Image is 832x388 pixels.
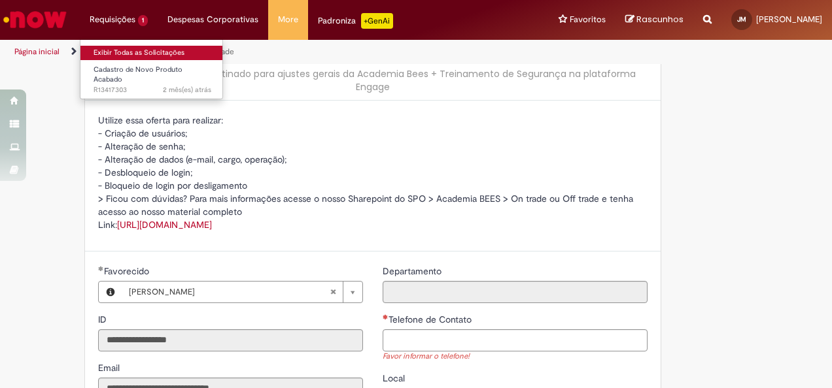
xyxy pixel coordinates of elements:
input: Telefone de Contato [383,329,648,351]
span: More [278,13,298,26]
div: Oferta de chamado destinado para ajustes gerais da Academia Bees + Treinamento de Segurança na pl... [98,67,648,93]
span: 2 mês(es) atrás [163,85,211,95]
span: R13417303 [94,85,211,95]
label: Somente leitura - ID [98,313,109,326]
span: Necessários [383,314,389,319]
span: [PERSON_NAME] [756,14,822,25]
span: Favoritos [570,13,606,26]
div: Favor informar o telefone! [383,351,648,363]
span: JM [737,15,746,24]
a: [URL][DOMAIN_NAME] [117,219,212,231]
abbr: Limpar campo Favorecido [323,282,343,302]
ul: Requisições [80,39,223,99]
span: Obrigatório Preenchido [98,266,104,271]
span: Cadastro de Novo Produto Acabado [94,65,182,85]
span: Local [383,372,407,384]
span: Despesas Corporativas [167,13,258,26]
a: Exibir Todas as Solicitações [80,46,224,60]
p: +GenAi [361,13,393,29]
input: ID [98,329,363,351]
label: Somente leitura - Departamento [383,265,444,278]
span: Somente leitura - Email [98,362,122,374]
p: Utilize essa oferta para realizar: - Criação de usuários; - Alteração de senha; - Alteração de da... [98,114,648,231]
ul: Trilhas de página [10,40,545,64]
a: [PERSON_NAME]Limpar campo Favorecido [122,282,362,302]
span: Somente leitura - Departamento [383,265,444,277]
time: 14/08/2025 11:49:58 [163,85,211,95]
button: Favorecido, Visualizar este registro Joo Moreira [99,282,122,302]
span: 1 [138,15,148,26]
span: Telefone de Contato [389,314,474,325]
input: Departamento [383,281,648,303]
span: Rascunhos [636,13,684,25]
a: Página inicial [14,46,60,57]
label: Somente leitura - Email [98,361,122,374]
img: ServiceNow [1,7,69,33]
a: Aberto R13417303 : Cadastro de Novo Produto Acabado [80,63,224,91]
span: Somente leitura - ID [98,314,109,325]
span: Necessários - Favorecido [104,265,152,277]
a: Rascunhos [625,14,684,26]
span: [PERSON_NAME] [129,282,330,302]
span: Requisições [90,13,135,26]
div: Padroniza [318,13,393,29]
